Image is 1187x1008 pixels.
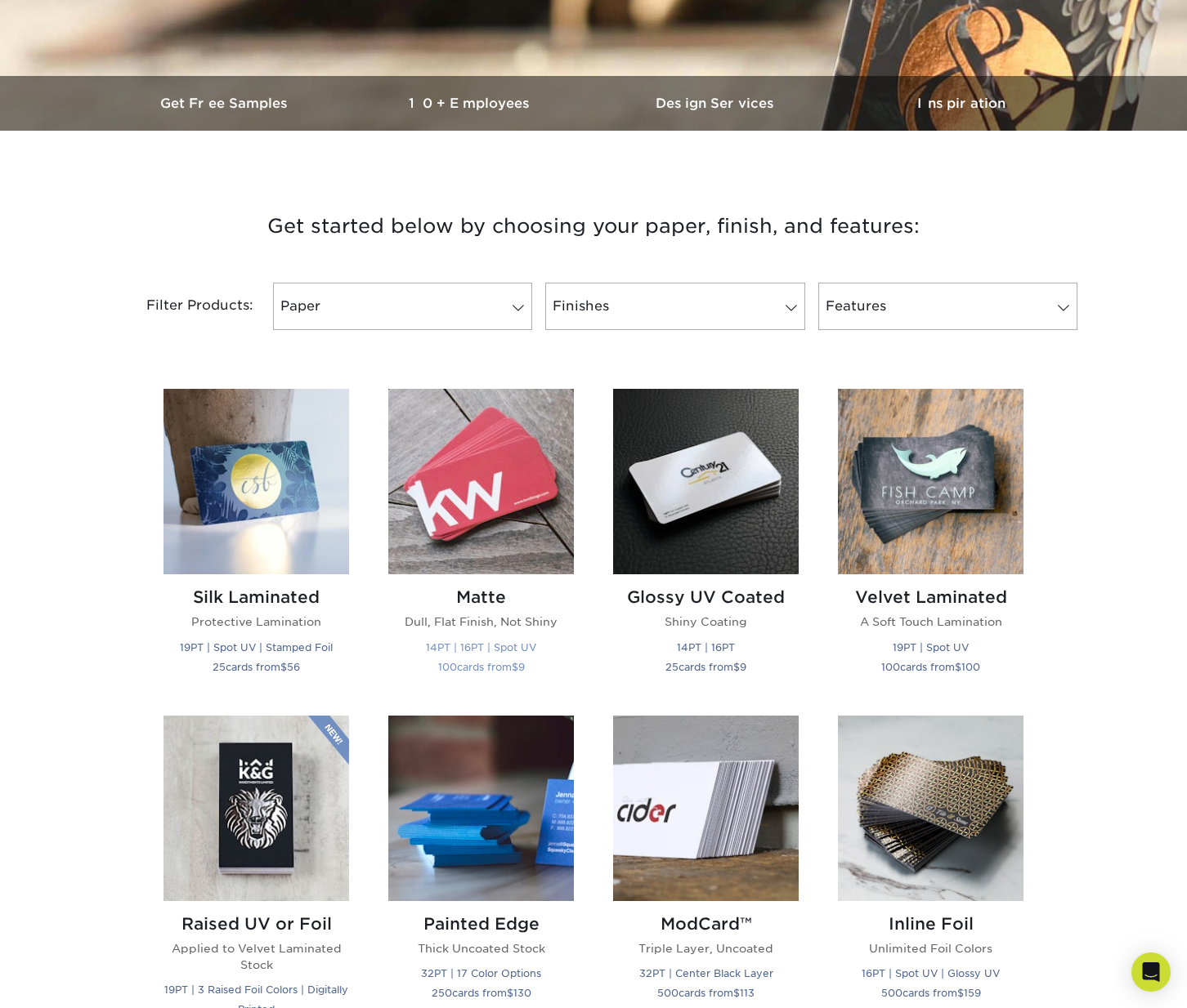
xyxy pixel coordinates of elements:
[280,661,287,673] span: $
[881,987,903,999] span: 500
[740,987,755,999] span: 113
[881,987,981,999] small: cards from
[838,389,1024,695] a: Velvet Laminated Business Cards Velvet Laminated A Soft Touch Lamination 19PT | Spot UV 100cards ...
[818,283,1077,330] a: Features
[163,389,349,695] a: Silk Laminated Business Cards Silk Laminated Protective Lamination 19PT | Spot UV | Stamped Foil ...
[733,661,740,673] span: $
[613,613,799,630] p: Shiny Coating
[613,389,799,574] img: Glossy UV Coated Business Cards
[512,661,518,673] span: $
[163,716,349,901] img: Raised UV or Foil Business Cards
[657,987,679,999] span: 500
[593,96,839,111] h3: Design Services
[957,987,964,999] span: $
[839,76,1084,131] a: Inspiration
[348,96,593,111] h3: 10+ Employees
[348,76,593,131] a: 10+ Employees
[893,641,969,653] small: 19PT | Spot UV
[426,641,536,653] small: 14PT | 16PT | Spot UV
[838,914,1024,934] h2: Inline Foil
[213,661,226,673] span: 25
[613,914,799,934] h2: ModCard™
[613,940,799,957] p: Triple Layer, Uncoated
[513,987,531,999] span: 130
[421,967,541,979] small: 32PT | 17 Color Options
[388,389,574,695] a: Matte Business Cards Matte Dull, Flat Finish, Not Shiny 14PT | 16PT | Spot UV 100cards from$9
[881,661,980,673] small: cards from
[115,190,1072,263] h3: Get started below by choosing your paper, finish, and features:
[613,389,799,695] a: Glossy UV Coated Business Cards Glossy UV Coated Shiny Coating 14PT | 16PT 25cards from$9
[881,661,900,673] span: 100
[665,661,679,673] span: 25
[388,716,574,901] img: Painted Edge Business Cards
[740,661,746,673] span: 9
[838,587,1024,607] h2: Velvet Laminated
[518,661,525,673] span: 9
[432,987,452,999] span: 250
[862,967,1000,979] small: 16PT | Spot UV | Glossy UV
[213,661,300,673] small: cards from
[103,76,348,131] a: Get Free Samples
[388,940,574,957] p: Thick Uncoated Stock
[613,716,799,901] img: ModCard™ Business Cards
[388,389,574,574] img: Matte Business Cards
[438,661,457,673] span: 100
[163,940,349,974] p: Applied to Velvet Laminated Stock
[593,76,839,131] a: Design Services
[545,283,804,330] a: Finishes
[432,987,531,999] small: cards from
[657,987,755,999] small: cards from
[287,661,300,673] span: 56
[388,613,574,630] p: Dull, Flat Finish, Not Shiny
[388,587,574,607] h2: Matte
[838,389,1024,574] img: Velvet Laminated Business Cards
[613,587,799,607] h2: Glossy UV Coated
[180,641,333,653] small: 19PT | Spot UV | Stamped Foil
[639,967,773,979] small: 32PT | Center Black Layer
[103,96,348,111] h3: Get Free Samples
[665,661,746,673] small: cards from
[507,987,513,999] span: $
[838,716,1024,901] img: Inline Foil Business Cards
[388,914,574,934] h2: Painted Edge
[308,716,349,765] img: New Product
[103,283,267,330] div: Filter Products:
[838,940,1024,957] p: Unlimited Foil Colors
[955,661,961,673] span: $
[677,641,735,653] small: 14PT | 16PT
[964,987,981,999] span: 159
[438,661,525,673] small: cards from
[961,661,980,673] span: 100
[163,914,349,934] h2: Raised UV or Foil
[163,587,349,607] h2: Silk Laminated
[1131,952,1171,992] div: Open Intercom Messenger
[273,283,532,330] a: Paper
[733,987,740,999] span: $
[838,613,1024,630] p: A Soft Touch Lamination
[163,613,349,630] p: Protective Lamination
[839,96,1084,111] h3: Inspiration
[163,389,349,574] img: Silk Laminated Business Cards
